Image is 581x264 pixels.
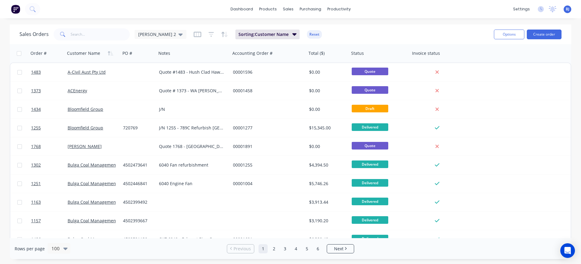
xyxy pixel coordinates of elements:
[68,236,132,242] a: Bulga Coal Management Pty Ltd
[31,119,68,137] a: 1255
[352,235,388,242] span: Delivered
[313,244,322,253] a: Page 6
[159,106,225,112] div: J/N
[68,143,102,149] a: [PERSON_NAME]
[233,236,301,242] div: 00001601
[31,193,68,211] a: 1163
[68,218,132,224] a: Bulga Coal Management Pty Ltd
[19,31,49,37] h1: Sales Orders
[123,218,153,224] div: 4502393667
[31,143,41,150] span: 1768
[159,69,225,75] div: Quote #1483 - Hush Clad Hawkesbury City Council
[15,246,45,252] span: Rows per page
[352,179,388,187] span: Delivered
[31,236,41,242] span: 1486
[67,50,100,56] div: Customer Name
[352,123,388,131] span: Delivered
[412,50,440,56] div: Invoice status
[560,243,575,258] div: Open Intercom Messenger
[309,181,345,187] div: $5,746.26
[309,236,345,242] div: $6,380.40
[31,212,68,230] a: 1157
[159,88,225,94] div: Quote # 1373 - WA [PERSON_NAME] noise reduction
[352,216,388,224] span: Delivered
[31,82,68,100] a: 1373
[351,50,364,56] div: Status
[280,5,297,14] div: sales
[352,160,388,168] span: Delivered
[227,246,254,252] a: Previous page
[334,246,343,252] span: Next
[233,125,301,131] div: 00001277
[309,88,345,94] div: $0.00
[234,246,251,252] span: Previous
[494,30,524,39] button: Options
[123,162,153,168] div: 4502473641
[297,5,324,14] div: purchasing
[31,199,41,205] span: 1163
[123,181,153,187] div: 4502446841
[233,69,301,75] div: 00001596
[68,181,132,186] a: Bulga Coal Management Pty Ltd
[30,50,47,56] div: Order #
[31,218,41,224] span: 1157
[123,199,153,205] div: 4502399492
[31,106,41,112] span: 1434
[68,125,103,131] a: Bloomfield Group
[31,174,68,193] a: 1251
[159,162,225,168] div: 6040 Fan refurbishment
[280,244,290,253] a: Page 3
[309,143,345,150] div: $0.00
[510,5,533,14] div: settings
[31,63,68,81] a: 1483
[227,5,256,14] a: dashboard
[68,69,106,75] a: A-Civil Aust Pty Ltd
[259,244,268,253] a: Page 1 is your current page
[31,125,41,131] span: 1255
[123,125,153,131] div: 720769
[71,28,130,40] input: Search...
[307,30,322,39] button: Reset
[232,50,273,56] div: Accounting Order #
[159,181,225,187] div: 6040 Engine Fan
[269,244,279,253] a: Page 2
[309,199,345,205] div: $3,913.44
[159,143,225,150] div: Quote 1768 - [GEOGRAPHIC_DATA]
[309,162,345,168] div: $4,394.50
[309,125,345,131] div: $15,345.00
[31,230,68,248] a: 1486
[68,106,103,112] a: Bloomfield Group
[352,68,388,75] span: Quote
[527,30,562,39] button: Create order
[352,142,388,150] span: Quote
[122,50,132,56] div: PO #
[224,244,357,253] ul: Pagination
[31,88,41,94] span: 1373
[309,69,345,75] div: $0.00
[352,198,388,205] span: Delivered
[159,125,225,131] div: J/N 1255 - 789C Refurbish [GEOGRAPHIC_DATA]
[308,50,325,56] div: Total ($)
[31,156,68,174] a: 1302
[352,105,388,112] span: Draft
[31,137,68,156] a: 1768
[291,244,301,253] a: Page 4
[327,246,354,252] a: Next page
[138,31,176,37] span: [PERSON_NAME] 2
[233,181,301,187] div: 00001004
[309,218,345,224] div: $3,190.20
[31,100,68,118] a: 1434
[31,69,41,75] span: 1483
[31,162,41,168] span: 1302
[11,5,20,14] img: Factory
[233,162,301,168] div: 00001255
[233,143,301,150] div: 00001891
[238,31,289,37] span: Sorting: Customer Name
[235,30,300,39] button: Sorting:Customer Name
[31,181,41,187] span: 1251
[566,6,569,12] span: BJ
[309,106,345,112] div: $0.00
[352,86,388,94] span: Quote
[159,236,225,242] div: CAT 6040 - Exhaust Pipe Coupling Shipped Date [DATE]
[68,162,132,168] a: Bulga Coal Management Pty Ltd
